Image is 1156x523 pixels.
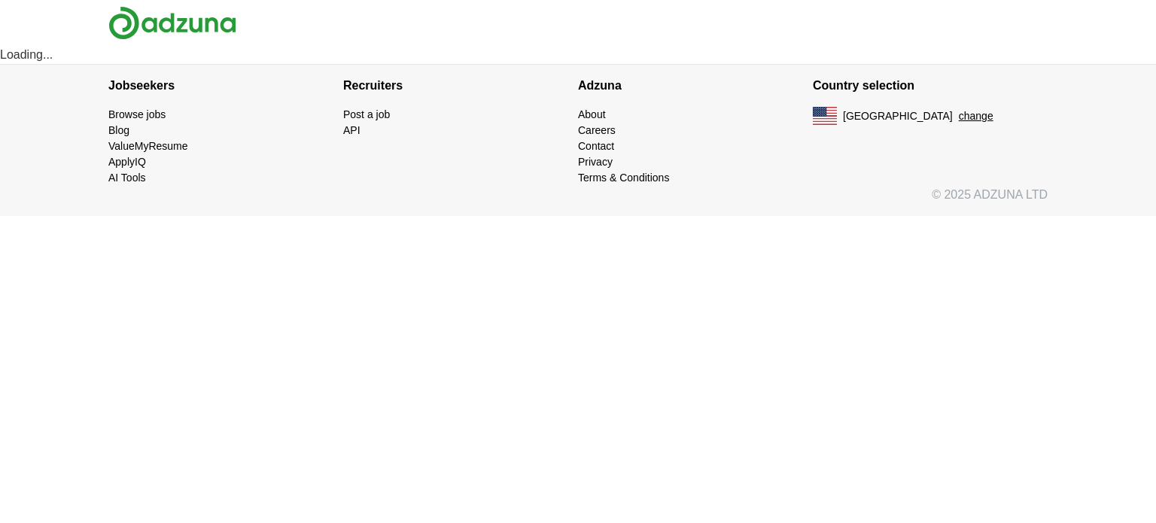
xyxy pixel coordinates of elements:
a: Contact [578,140,614,152]
span: [GEOGRAPHIC_DATA] [843,108,953,124]
a: ApplyIQ [108,156,146,168]
a: ValueMyResume [108,140,188,152]
a: About [578,108,606,120]
a: Terms & Conditions [578,172,669,184]
div: © 2025 ADZUNA LTD [96,186,1060,216]
img: US flag [813,107,837,125]
h4: Country selection [813,65,1048,107]
a: Blog [108,124,129,136]
a: Post a job [343,108,390,120]
a: Browse jobs [108,108,166,120]
a: API [343,124,360,136]
a: Careers [578,124,616,136]
a: Privacy [578,156,613,168]
img: Adzuna logo [108,6,236,40]
a: AI Tools [108,172,146,184]
button: change [959,108,993,124]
